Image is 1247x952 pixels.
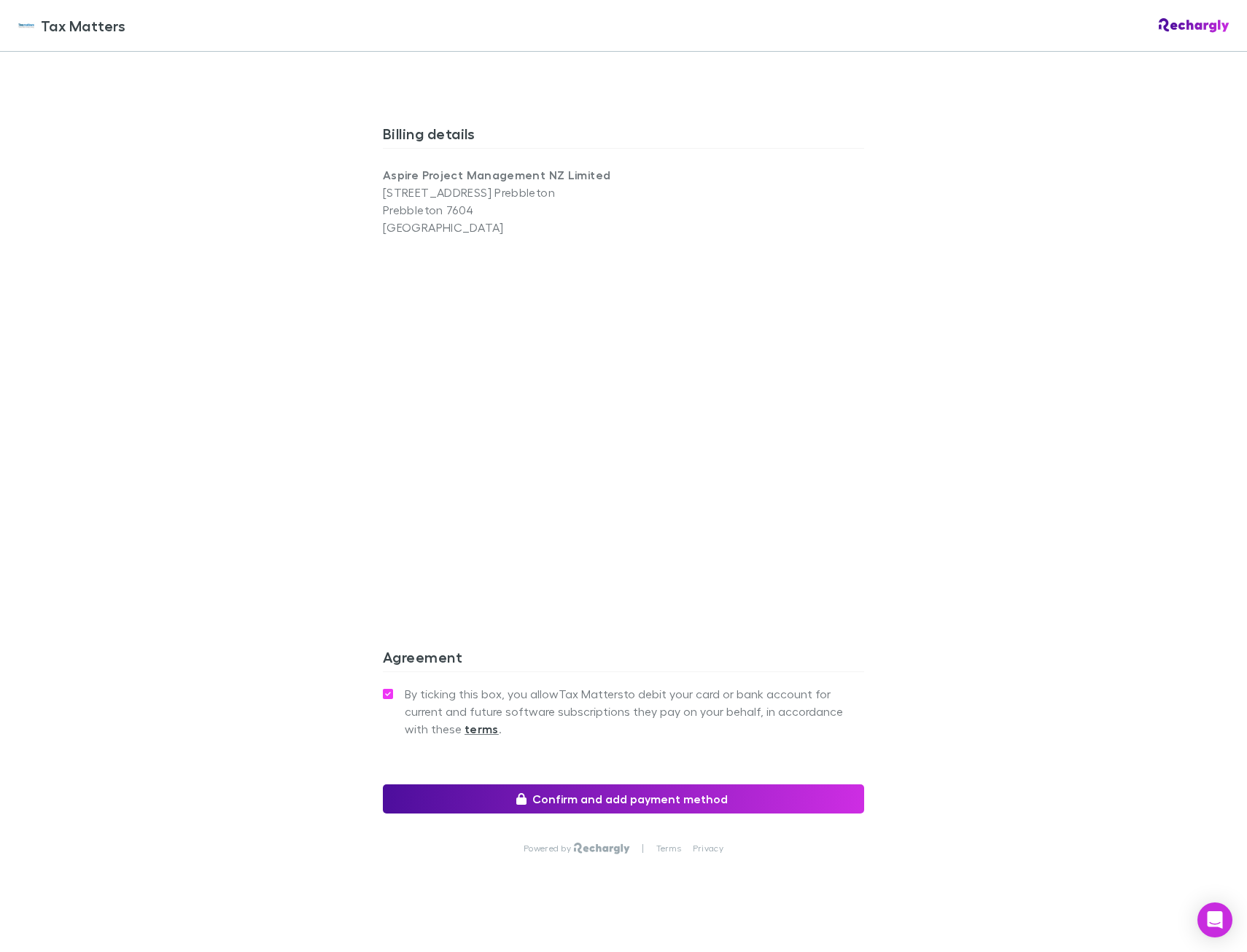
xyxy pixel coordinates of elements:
[41,15,125,36] span: Tax Matters
[383,201,623,219] p: Prebbleton 7604
[642,843,644,854] p: |
[1197,902,1232,937] div: Open Intercom Messenger
[1159,18,1229,33] img: Rechargly Logo
[383,166,623,184] p: Aspire Project Management NZ Limited
[693,843,723,854] a: Privacy
[383,784,864,814] button: Confirm and add payment method
[380,245,867,581] iframe: Secure address input frame
[383,648,864,671] h3: Agreement
[574,843,630,854] img: Rechargly Logo
[383,184,623,201] p: [STREET_ADDRESS] Prebbleton
[656,843,681,854] a: Terms
[405,685,864,738] span: By ticking this box, you allow Tax Matters to debit your card or bank account for current and fut...
[524,843,574,854] p: Powered by
[18,17,35,34] img: Tax Matters 's Logo
[465,722,499,736] strong: terms
[383,125,864,148] h3: Billing details
[383,219,623,236] p: [GEOGRAPHIC_DATA]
